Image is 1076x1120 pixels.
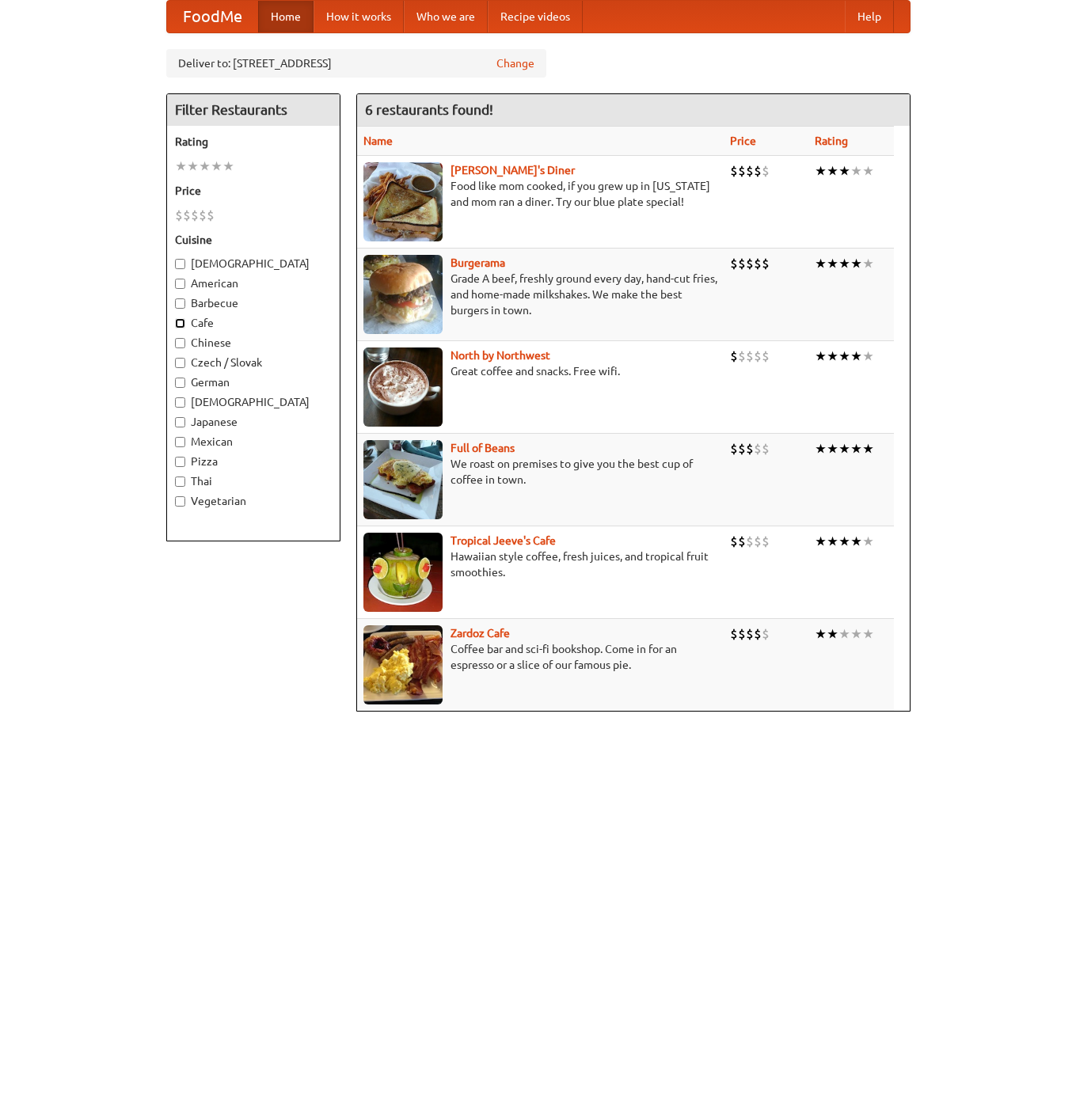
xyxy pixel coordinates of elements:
[363,456,717,488] p: We roast on premises to give you the best cup of coffee in town.
[746,533,754,550] li: $
[199,158,211,175] li: ★
[175,434,332,450] label: Mexican
[827,162,838,180] li: ★
[222,158,234,175] li: ★
[175,295,332,311] label: Barbecue
[175,493,332,509] label: Vegetarian
[845,1,894,32] a: Help
[815,347,827,365] li: ★
[738,533,746,550] li: $
[838,625,850,643] li: ★
[175,183,332,199] h5: Price
[211,158,222,175] li: ★
[363,533,443,612] img: jeeves.jpg
[862,255,874,272] li: ★
[754,533,762,550] li: $
[496,55,534,71] a: Change
[363,162,443,241] img: sallys.jpg
[175,476,185,487] input: Thai
[166,49,546,78] div: Deliver to: [STREET_ADDRESS]
[746,162,754,180] li: $
[363,347,443,427] img: north.jpg
[754,625,762,643] li: $
[730,533,738,550] li: $
[762,347,770,365] li: $
[815,135,848,147] a: Rating
[363,271,717,318] p: Grade A beef, freshly ground every day, hand-cut fries, and home-made milkshakes. We make the bes...
[175,496,185,507] input: Vegetarian
[738,625,746,643] li: $
[850,347,862,365] li: ★
[175,207,183,224] li: $
[363,255,443,334] img: burgerama.jpg
[838,533,850,550] li: ★
[199,207,207,224] li: $
[827,347,838,365] li: ★
[175,335,332,351] label: Chinese
[175,397,185,408] input: [DEMOGRAPHIC_DATA]
[762,440,770,457] li: $
[167,94,340,126] h4: Filter Restaurants
[746,440,754,457] li: $
[838,440,850,457] li: ★
[827,625,838,643] li: ★
[175,232,332,248] h5: Cuisine
[746,625,754,643] li: $
[175,279,185,289] input: American
[827,440,838,457] li: ★
[363,641,717,673] p: Coffee bar and sci-fi bookshop. Come in for an espresso or a slice of our famous pie.
[827,255,838,272] li: ★
[451,442,515,454] a: Full of Beans
[451,534,556,547] a: Tropical Jeeve's Cafe
[862,347,874,365] li: ★
[451,256,505,269] a: Burgerama
[850,625,862,643] li: ★
[815,440,827,457] li: ★
[862,162,874,180] li: ★
[175,338,185,348] input: Chinese
[167,1,258,32] a: FoodMe
[175,355,332,370] label: Czech / Slovak
[175,158,187,175] li: ★
[175,275,332,291] label: American
[175,374,332,390] label: German
[754,347,762,365] li: $
[175,417,185,427] input: Japanese
[815,625,827,643] li: ★
[404,1,488,32] a: Who we are
[175,256,332,271] label: [DEMOGRAPHIC_DATA]
[754,255,762,272] li: $
[363,135,393,147] a: Name
[730,135,756,147] a: Price
[175,358,185,368] input: Czech / Slovak
[191,207,199,224] li: $
[738,255,746,272] li: $
[738,440,746,457] li: $
[451,164,575,177] a: [PERSON_NAME]'s Diner
[815,162,827,180] li: ★
[363,178,717,210] p: Food like mom cooked, if you grew up in [US_STATE] and mom ran a diner. Try our blue plate special!
[175,134,332,150] h5: Rating
[754,440,762,457] li: $
[363,363,717,379] p: Great coffee and snacks. Free wifi.
[738,347,746,365] li: $
[815,533,827,550] li: ★
[850,440,862,457] li: ★
[175,437,185,447] input: Mexican
[730,347,738,365] li: $
[451,349,550,362] a: North by Northwest
[314,1,404,32] a: How it works
[363,625,443,704] img: zardoz.jpg
[762,255,770,272] li: $
[451,627,510,640] a: Zardoz Cafe
[815,255,827,272] li: ★
[838,347,850,365] li: ★
[365,102,493,117] ng-pluralize: 6 restaurants found!
[175,318,185,328] input: Cafe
